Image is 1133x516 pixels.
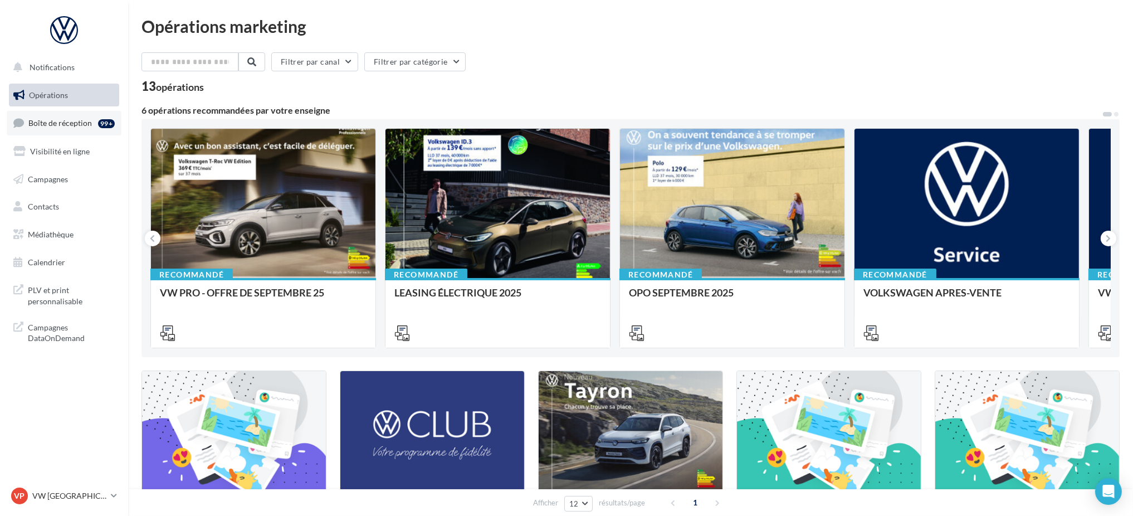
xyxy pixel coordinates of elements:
div: Open Intercom Messenger [1095,478,1122,505]
span: VP [14,490,25,502]
div: Opérations marketing [141,18,1120,35]
span: 12 [569,499,579,508]
div: opérations [156,82,204,92]
button: 12 [564,496,593,512]
a: Médiathèque [7,223,121,246]
span: Visibilité en ligne [30,147,90,156]
span: Calendrier [28,257,65,267]
div: 6 opérations recommandées par votre enseigne [141,106,1102,115]
button: Filtrer par catégorie [364,52,466,71]
div: VW PRO - OFFRE DE SEPTEMBRE 25 [160,287,367,309]
div: Recommandé [854,269,936,281]
a: Opérations [7,84,121,107]
div: Recommandé [619,269,702,281]
p: VW [GEOGRAPHIC_DATA] 13 [32,490,106,502]
a: Contacts [7,195,121,218]
div: OPO SEPTEMBRE 2025 [629,287,836,309]
div: LEASING ÉLECTRIQUE 2025 [394,287,601,309]
div: VOLKSWAGEN APRES-VENTE [863,287,1070,309]
a: Campagnes [7,168,121,191]
a: Visibilité en ligne [7,140,121,163]
div: 99+ [98,119,115,128]
span: Médiathèque [28,230,74,239]
button: Filtrer par canal [271,52,358,71]
span: Contacts [28,202,59,211]
span: Notifications [30,62,75,72]
span: Afficher [533,498,558,508]
a: PLV et print personnalisable [7,278,121,311]
span: Opérations [29,90,68,100]
span: 1 [686,494,704,512]
a: Campagnes DataOnDemand [7,315,121,348]
div: Recommandé [385,269,467,281]
a: VP VW [GEOGRAPHIC_DATA] 13 [9,485,119,507]
a: Calendrier [7,251,121,274]
button: Notifications [7,56,117,79]
div: Recommandé [150,269,233,281]
div: 13 [141,80,204,93]
a: Boîte de réception99+ [7,111,121,135]
span: résultats/page [599,498,645,508]
span: PLV et print personnalisable [28,283,115,306]
span: Campagnes DataOnDemand [28,320,115,344]
span: Campagnes [28,174,68,183]
span: Boîte de réception [28,118,92,128]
